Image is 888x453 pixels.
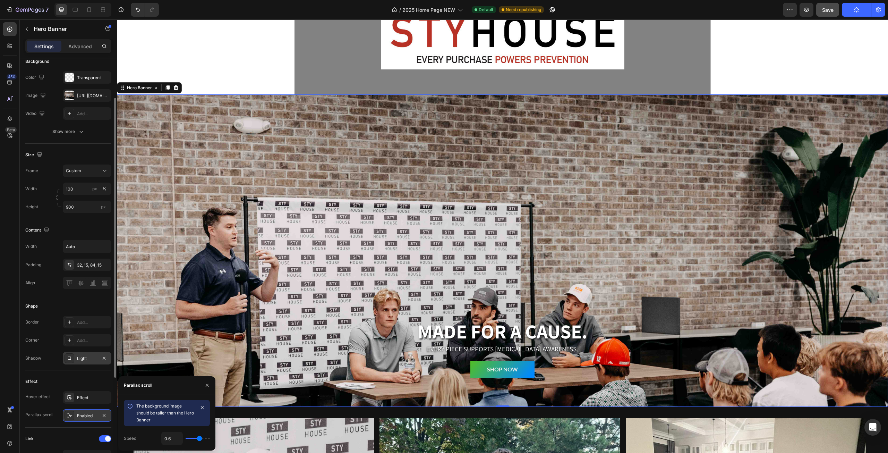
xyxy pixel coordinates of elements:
[63,240,111,253] input: Auto
[25,412,53,418] div: Parallax scroll
[3,3,52,17] button: 7
[25,168,38,174] label: Frame
[402,6,455,14] span: 2025 Home Page NEW
[25,262,41,268] div: Padding
[301,325,471,335] div: Rich Text Editor. Editing area: main
[25,303,38,309] div: Shape
[25,243,37,250] div: Width
[353,342,418,358] a: SHOP NOW
[370,346,401,354] p: SHOP NOW
[63,165,111,177] button: Custom
[864,419,881,436] div: Open Intercom Messenger
[25,378,37,385] div: Effect
[77,413,97,419] div: Enabled
[25,226,51,235] div: Content
[100,185,109,193] button: px
[101,204,106,209] span: px
[7,74,17,79] div: 450
[92,186,97,192] div: px
[66,168,81,174] span: Custom
[63,183,111,195] input: px%
[117,19,888,453] iframe: Design area
[124,435,136,442] div: Speed
[102,186,106,192] div: %
[77,93,110,99] div: [URL][DOMAIN_NAME]
[816,3,839,17] button: Save
[136,403,194,422] span: The background image should be taller than the Hero Banner
[77,395,110,401] div: Effect
[77,75,110,81] div: Transparent
[77,319,110,326] div: Add...
[25,73,46,82] div: Color
[25,436,34,442] div: Link
[25,125,111,138] button: Show more
[25,58,49,65] div: Background
[52,128,85,135] div: Show more
[506,7,541,13] span: Need republishing
[25,394,50,400] div: Hover effect
[131,3,159,17] div: Undo/Redo
[68,43,92,50] p: Advanced
[25,186,37,192] label: Width
[34,25,93,33] p: Hero Banner
[479,7,493,13] span: Default
[25,204,38,210] label: Height
[25,337,39,343] div: Corner
[77,355,97,362] div: Light
[45,6,49,14] p: 7
[25,109,46,118] div: Video
[34,43,54,50] p: Settings
[5,127,17,133] div: Beta
[77,337,110,344] div: Add...
[63,201,111,213] input: px
[301,325,470,334] p: Every piece supports [MEDICAL_DATA] awareness.
[25,280,35,286] div: Align
[25,150,44,160] div: Size
[822,7,834,13] span: Save
[25,355,41,361] div: Shadow
[77,111,110,117] div: Add...
[91,185,99,193] button: %
[25,319,39,325] div: Border
[124,382,152,388] div: Parallax scroll
[162,432,182,445] input: Auto
[399,6,401,14] span: /
[25,91,47,100] div: Image
[77,262,110,268] div: 32, 15, 84, 15
[9,65,36,72] div: Hero Banner
[301,299,471,325] strong: Made for a cause.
